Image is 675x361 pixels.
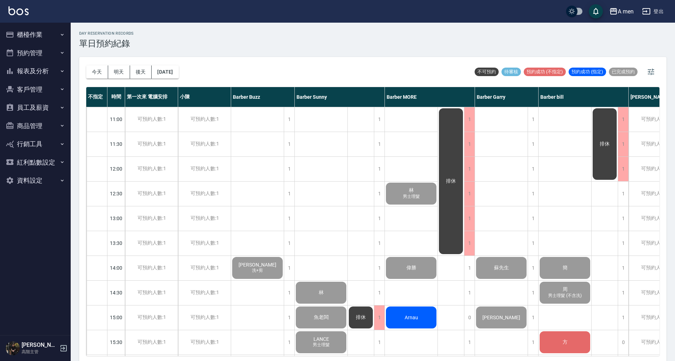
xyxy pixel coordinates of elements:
button: save [589,4,603,18]
div: 1 [284,182,294,206]
div: 1 [374,281,385,305]
div: 1 [618,256,628,280]
div: 1 [284,281,294,305]
span: 男士理髮 [401,194,421,200]
span: LANCE [312,336,330,342]
h3: 單日預約紀錄 [79,39,134,48]
p: 高階主管 [22,349,58,355]
div: 1 [618,305,628,330]
div: 可預約人數:1 [178,107,231,132]
div: 可預約人數:1 [125,330,178,355]
button: A men [606,4,636,19]
div: 1 [374,231,385,256]
button: 後天 [130,65,152,79]
div: A men [618,7,634,16]
div: 13:00 [107,206,125,231]
div: 可預約人數:1 [125,281,178,305]
div: 1 [284,107,294,132]
button: 客戶管理 [3,80,68,99]
span: 男士理髮 [311,342,331,348]
div: 可預約人數:1 [178,132,231,156]
div: 小陳 [178,87,231,107]
button: 紅利點數設定 [3,153,68,172]
div: 11:00 [107,107,125,132]
div: 1 [374,206,385,231]
button: [DATE] [152,65,178,79]
div: 12:00 [107,156,125,181]
span: 預約成功 (指定) [569,69,606,75]
div: 1 [528,281,538,305]
div: 1 [284,256,294,280]
div: 1 [284,231,294,256]
span: 排休 [354,314,367,321]
div: 1 [464,330,475,355]
span: 簡 [561,265,569,271]
div: 可預約人數:1 [178,182,231,206]
span: 蘇先生 [493,265,510,271]
span: [PERSON_NAME] [481,315,522,320]
div: 1 [464,132,475,156]
button: 資料設定 [3,171,68,190]
span: 魚老闆 [312,314,330,321]
div: 1 [618,231,628,256]
div: 可預約人數:1 [178,231,231,256]
img: Logo [8,6,29,15]
button: 櫃檯作業 [3,25,68,44]
h5: [PERSON_NAME] [22,342,58,349]
div: Barber Sunny [295,87,385,107]
span: 林 [317,290,325,296]
div: 可預約人數:1 [125,305,178,330]
div: 1 [374,157,385,181]
div: 時間 [107,87,125,107]
span: 已完成預約 [609,69,638,75]
span: 周 [561,286,569,293]
div: 可預約人數:1 [178,330,231,355]
button: 商品管理 [3,117,68,135]
span: 不可預約 [475,69,499,75]
img: Person [6,341,20,355]
div: 12:30 [107,181,125,206]
span: [PERSON_NAME] [237,262,278,268]
div: 14:00 [107,256,125,280]
div: 1 [618,157,628,181]
div: 可預約人數:1 [125,256,178,280]
span: 待審核 [501,69,521,75]
div: 可預約人數:1 [125,107,178,132]
div: 1 [464,107,475,132]
div: Barber Buzz [231,87,295,107]
div: 1 [284,330,294,355]
div: 可預約人數:1 [125,182,178,206]
div: 1 [374,305,385,330]
div: 可預約人數:1 [178,256,231,280]
span: 偉勝 [405,265,418,271]
span: 林 [407,187,415,194]
div: 1 [374,132,385,156]
div: 1 [284,157,294,181]
span: 預約成功 (不指定) [524,69,566,75]
button: 預約管理 [3,44,68,62]
div: 1 [528,330,538,355]
div: 1 [528,157,538,181]
div: Barber bill [539,87,629,107]
button: 員工及薪資 [3,98,68,117]
button: 登出 [639,5,667,18]
span: 方 [561,339,569,345]
div: 可預約人數:1 [125,157,178,181]
div: 0 [464,305,475,330]
div: 1 [284,132,294,156]
div: 1 [374,107,385,132]
button: 明天 [108,65,130,79]
div: 0 [618,330,628,355]
div: 1 [284,206,294,231]
div: 1 [464,281,475,305]
div: 1 [528,132,538,156]
div: 1 [618,281,628,305]
div: 可預約人數:1 [125,206,178,231]
div: 可預約人數:1 [178,281,231,305]
div: 可預約人數:1 [178,206,231,231]
div: 第一次來 電腦安排 [125,87,178,107]
div: 1 [464,231,475,256]
span: 洗+剪 [251,268,264,274]
div: 1 [618,132,628,156]
button: 報表及分析 [3,62,68,80]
